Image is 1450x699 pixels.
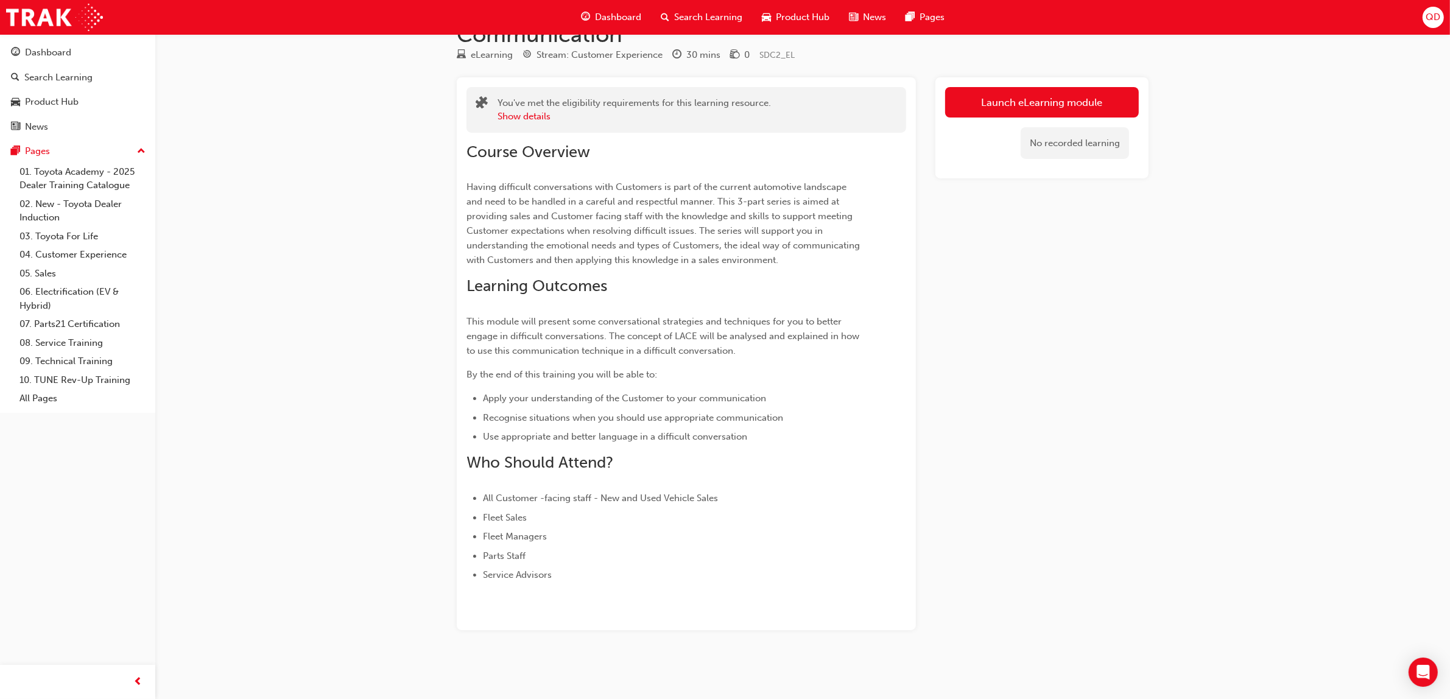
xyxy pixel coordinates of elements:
a: 09. Technical Training [15,352,150,371]
a: Launch eLearning module [945,87,1139,118]
span: Learning Outcomes [466,276,607,295]
button: QD [1423,7,1444,28]
span: clock-icon [672,50,681,61]
button: Pages [5,140,150,163]
div: You've met the eligibility requirements for this learning resource. [498,96,771,124]
a: 08. Service Training [15,334,150,353]
a: search-iconSearch Learning [651,5,752,30]
a: Search Learning [5,66,150,89]
span: pages-icon [906,10,915,25]
span: News [863,10,886,24]
a: pages-iconPages [896,5,954,30]
span: Who Should Attend? [466,453,613,472]
span: car-icon [11,97,20,108]
div: Duration [672,47,720,63]
span: guage-icon [581,10,590,25]
span: Search Learning [674,10,742,24]
span: Course Overview [466,142,590,161]
span: Pages [920,10,945,24]
a: 06. Electrification (EV & Hybrid) [15,283,150,315]
span: puzzle-icon [476,97,488,111]
div: Dashboard [25,46,71,60]
div: 0 [744,48,750,62]
button: DashboardSearch LearningProduct HubNews [5,39,150,140]
a: All Pages [15,389,150,408]
span: Fleet Managers [483,531,547,542]
span: Apply your understanding of the Customer to your communication [483,393,766,404]
span: Fleet Sales [483,512,527,523]
div: Stream [523,47,663,63]
span: learningResourceType_ELEARNING-icon [457,50,466,61]
a: Product Hub [5,91,150,113]
span: prev-icon [134,675,143,690]
div: News [25,120,48,134]
a: 05. Sales [15,264,150,283]
div: eLearning [471,48,513,62]
a: news-iconNews [839,5,896,30]
span: Dashboard [595,10,641,24]
a: 02. New - Toyota Dealer Induction [15,195,150,227]
a: 04. Customer Experience [15,245,150,264]
div: Stream: Customer Experience [537,48,663,62]
span: Having difficult conversations with Customers is part of the current automotive landscape and nee... [466,181,862,265]
span: pages-icon [11,146,20,157]
span: guage-icon [11,47,20,58]
div: 30 mins [686,48,720,62]
a: Dashboard [5,41,150,64]
span: Parts Staff [483,550,526,561]
span: Learning resource code [759,50,795,60]
span: This module will present some conversational strategies and techniques for you to better engage i... [466,316,862,356]
span: Use appropriate and better language in a difficult conversation [483,431,747,442]
img: Trak [6,4,103,31]
a: car-iconProduct Hub [752,5,839,30]
div: Search Learning [24,71,93,85]
a: 10. TUNE Rev-Up Training [15,371,150,390]
span: Service Advisors [483,569,552,580]
span: All Customer -facing staff - New and Used Vehicle Sales [483,493,718,504]
div: Pages [25,144,50,158]
div: Product Hub [25,95,79,109]
div: Type [457,47,513,63]
span: search-icon [11,72,19,83]
div: No recorded learning [1021,127,1129,160]
span: money-icon [730,50,739,61]
span: Product Hub [776,10,829,24]
span: up-icon [137,144,146,160]
span: car-icon [762,10,771,25]
span: Recognise situations when you should use appropriate communication [483,412,783,423]
div: Price [730,47,750,63]
span: QD [1426,10,1440,24]
span: search-icon [661,10,669,25]
a: 07. Parts21 Certification [15,315,150,334]
span: news-icon [849,10,858,25]
a: guage-iconDashboard [571,5,651,30]
button: Show details [498,110,551,124]
span: news-icon [11,122,20,133]
span: By the end of this training you will be able to: [466,369,657,380]
div: Open Intercom Messenger [1409,658,1438,687]
span: target-icon [523,50,532,61]
a: News [5,116,150,138]
a: 03. Toyota For Life [15,227,150,246]
a: 01. Toyota Academy - 2025 Dealer Training Catalogue [15,163,150,195]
